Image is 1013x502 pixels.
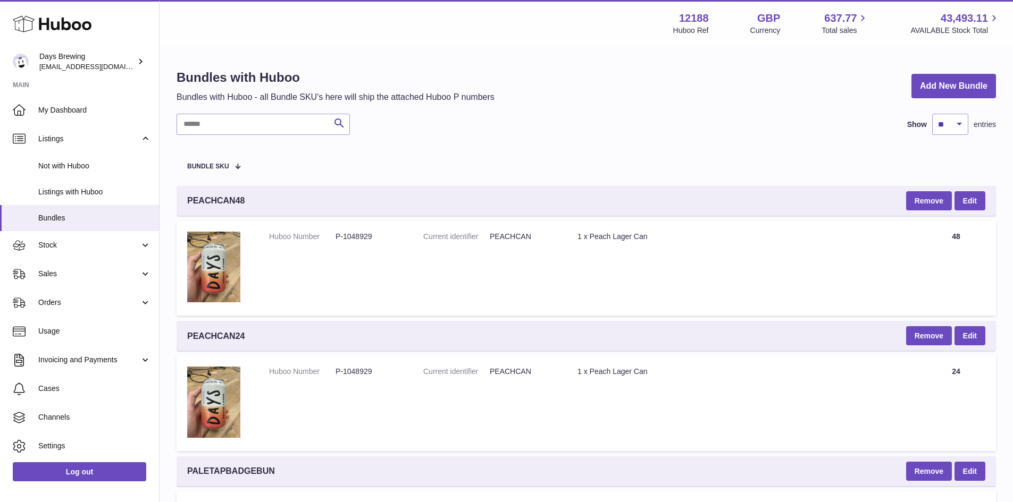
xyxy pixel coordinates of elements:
[750,25,781,36] div: Currency
[336,232,402,242] dd: P-1048929
[955,191,985,210] a: Edit
[490,367,556,377] dd: PEACHCAN
[423,367,490,377] dt: Current identifier
[916,221,996,316] td: 48
[910,11,1000,36] a: 43,493.11 AVAILABLE Stock Total
[907,120,927,130] label: Show
[679,11,709,25] strong: 12188
[955,462,985,481] a: Edit
[38,355,140,365] span: Invoicing and Payments
[38,269,140,279] span: Sales
[13,462,146,481] a: Log out
[824,11,857,25] span: 637.77
[336,367,402,377] dd: P-1048929
[577,367,906,377] div: 1 x Peach Lager Can
[941,11,988,25] span: 43,493.11
[39,62,156,71] span: [EMAIL_ADDRESS][DOMAIN_NAME]
[757,11,780,25] strong: GBP
[13,54,29,70] img: internalAdmin-12188@internal.huboo.com
[177,69,495,86] h1: Bundles with Huboo
[822,25,869,36] span: Total sales
[910,25,1000,36] span: AVAILABLE Stock Total
[490,232,556,242] dd: PEACHCAN
[673,25,709,36] div: Huboo Ref
[955,326,985,345] a: Edit
[38,161,151,171] span: Not with Huboo
[906,326,952,345] button: Remove
[38,105,151,115] span: My Dashboard
[906,191,952,210] button: Remove
[187,232,240,302] img: 1 x Peach Lager Can
[38,412,151,422] span: Channels
[916,356,996,450] td: 24
[38,187,151,197] span: Listings with Huboo
[423,232,490,242] dt: Current identifier
[187,465,275,477] span: PALETAPBADGEBUN
[822,11,869,36] a: 637.77 Total sales
[38,134,140,144] span: Listings
[38,213,151,223] span: Bundles
[38,384,151,394] span: Cases
[38,326,151,336] span: Usage
[177,91,495,103] p: Bundles with Huboo - all Bundle SKU's here will ship the attached Huboo P numbers
[269,367,336,377] dt: Huboo Number
[974,120,996,130] span: entries
[187,330,245,342] span: PEACHCAN24
[269,232,336,242] dt: Huboo Number
[187,195,245,207] span: PEACHCAN48
[187,163,229,170] span: Bundle SKU
[38,240,140,250] span: Stock
[38,441,151,451] span: Settings
[39,52,135,72] div: Days Brewing
[38,297,140,308] span: Orders
[906,462,952,481] button: Remove
[577,232,906,242] div: 1 x Peach Lager Can
[187,367,240,437] img: 1 x Peach Lager Can
[911,74,996,99] a: Add New Bundle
